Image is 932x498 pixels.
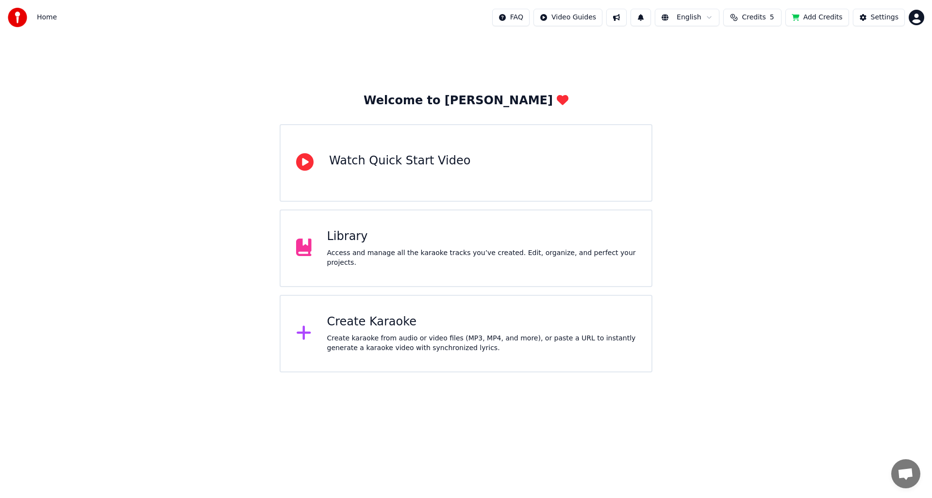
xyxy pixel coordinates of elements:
[891,459,920,488] a: Open chat
[327,334,636,353] div: Create karaoke from audio or video files (MP3, MP4, and more), or paste a URL to instantly genera...
[327,248,636,268] div: Access and manage all the karaoke tracks you’ve created. Edit, organize, and perfect your projects.
[785,9,849,26] button: Add Credits
[327,314,636,330] div: Create Karaoke
[329,153,470,169] div: Watch Quick Start Video
[37,13,57,22] span: Home
[492,9,530,26] button: FAQ
[327,229,636,244] div: Library
[533,9,602,26] button: Video Guides
[770,13,774,22] span: 5
[8,8,27,27] img: youka
[871,13,899,22] div: Settings
[364,93,568,109] div: Welcome to [PERSON_NAME]
[37,13,57,22] nav: breadcrumb
[723,9,782,26] button: Credits5
[853,9,905,26] button: Settings
[742,13,766,22] span: Credits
